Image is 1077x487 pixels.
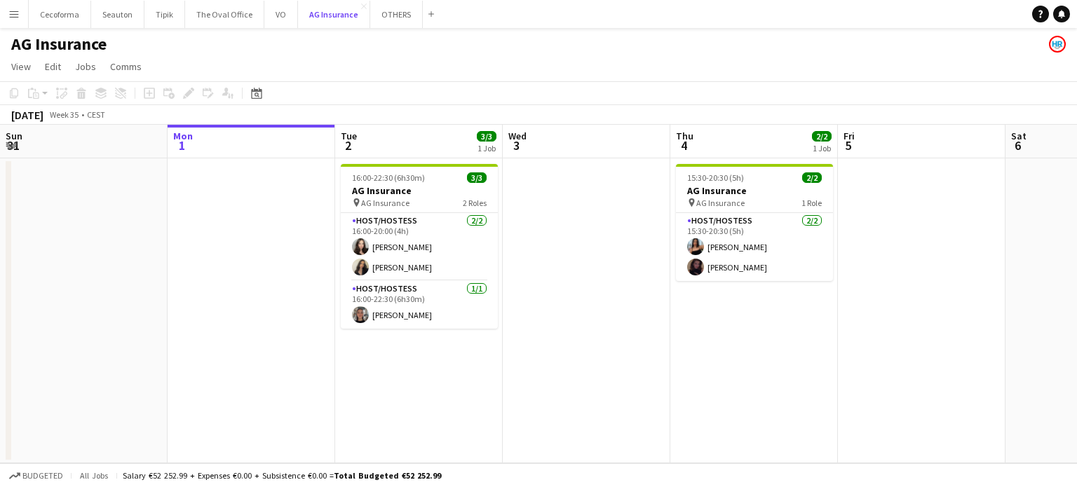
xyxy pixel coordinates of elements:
span: Week 35 [46,109,81,120]
span: 3 [506,137,527,153]
a: Jobs [69,57,102,76]
span: 3/3 [477,131,496,142]
button: Budgeted [7,468,65,483]
span: 1 Role [801,198,822,208]
h3: AG Insurance [676,184,833,197]
h3: AG Insurance [341,184,498,197]
span: 2/2 [802,172,822,183]
button: Cecoforma [29,1,91,28]
button: Tipik [144,1,185,28]
span: Total Budgeted €52 252.99 [334,470,441,481]
span: Budgeted [22,471,63,481]
button: VO [264,1,298,28]
h1: AG Insurance [11,34,107,55]
span: Sat [1011,130,1027,142]
span: 31 [4,137,22,153]
div: 1 Job [477,143,496,153]
div: 1 Job [813,143,831,153]
app-job-card: 15:30-20:30 (5h)2/2AG Insurance AG Insurance1 RoleHost/Hostess2/215:30-20:30 (5h)[PERSON_NAME][PE... [676,164,833,281]
span: 2 [339,137,357,153]
span: Comms [110,60,142,73]
button: AG Insurance [298,1,370,28]
span: Wed [508,130,527,142]
button: The Oval Office [185,1,264,28]
span: AG Insurance [696,198,745,208]
span: View [11,60,31,73]
span: Tue [341,130,357,142]
app-user-avatar: HR Team [1049,36,1066,53]
span: Fri [844,130,855,142]
span: Jobs [75,60,96,73]
div: [DATE] [11,108,43,122]
span: 16:00-22:30 (6h30m) [352,172,425,183]
span: Sun [6,130,22,142]
span: All jobs [77,470,111,481]
span: Thu [676,130,693,142]
app-job-card: 16:00-22:30 (6h30m)3/3AG Insurance AG Insurance2 RolesHost/Hostess2/216:00-20:00 (4h)[PERSON_NAME... [341,164,498,329]
span: 15:30-20:30 (5h) [687,172,744,183]
span: Edit [45,60,61,73]
a: Edit [39,57,67,76]
span: 3/3 [467,172,487,183]
button: Seauton [91,1,144,28]
a: Comms [104,57,147,76]
div: Salary €52 252.99 + Expenses €0.00 + Subsistence €0.00 = [123,470,441,481]
a: View [6,57,36,76]
div: CEST [87,109,105,120]
span: 2 Roles [463,198,487,208]
span: 5 [841,137,855,153]
span: 4 [674,137,693,153]
button: OTHERS [370,1,423,28]
app-card-role: Host/Hostess2/215:30-20:30 (5h)[PERSON_NAME][PERSON_NAME] [676,213,833,281]
span: AG Insurance [361,198,409,208]
span: 6 [1009,137,1027,153]
span: Mon [173,130,193,142]
app-card-role: Host/Hostess1/116:00-22:30 (6h30m)[PERSON_NAME] [341,281,498,329]
span: 2/2 [812,131,832,142]
app-card-role: Host/Hostess2/216:00-20:00 (4h)[PERSON_NAME][PERSON_NAME] [341,213,498,281]
span: 1 [171,137,193,153]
